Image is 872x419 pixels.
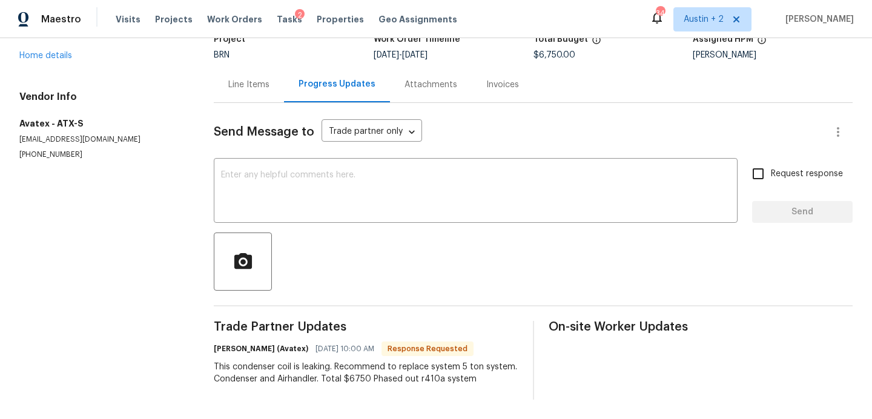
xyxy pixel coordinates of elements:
div: Invoices [486,79,519,91]
div: Progress Updates [299,78,375,90]
h5: Project [214,35,245,44]
span: Response Requested [383,343,472,355]
span: Work Orders [207,13,262,25]
span: Visits [116,13,140,25]
span: [PERSON_NAME] [781,13,854,25]
span: On-site Worker Updates [549,321,853,333]
div: This condenser coil is leaking. Recommend to replace system 5 ton system. Condenser and Airhandle... [214,361,518,385]
span: The total cost of line items that have been proposed by Opendoor. This sum includes line items th... [592,35,601,51]
span: - [374,51,428,59]
span: Request response [771,168,843,180]
div: 34 [656,7,664,19]
span: [DATE] [402,51,428,59]
span: BRN [214,51,230,59]
span: The hpm assigned to this work order. [757,35,767,51]
span: [DATE] [374,51,399,59]
span: Trade Partner Updates [214,321,518,333]
h5: Assigned HPM [693,35,753,44]
span: Maestro [41,13,81,25]
span: $6,750.00 [533,51,575,59]
span: Austin + 2 [684,13,724,25]
span: Geo Assignments [378,13,457,25]
span: Tasks [277,15,302,24]
span: Send Message to [214,126,314,138]
h5: Work Order Timeline [374,35,460,44]
h5: Avatex - ATX-S [19,117,185,130]
div: Attachments [405,79,457,91]
span: [DATE] 10:00 AM [315,343,374,355]
div: [PERSON_NAME] [693,51,853,59]
div: Trade partner only [322,122,422,142]
a: Home details [19,51,72,60]
h5: Total Budget [533,35,588,44]
h4: Vendor Info [19,91,185,103]
span: Properties [317,13,364,25]
p: [PHONE_NUMBER] [19,150,185,160]
p: [EMAIL_ADDRESS][DOMAIN_NAME] [19,134,185,145]
div: Line Items [228,79,269,91]
div: 2 [295,9,305,21]
h6: [PERSON_NAME] (Avatex) [214,343,308,355]
span: Projects [155,13,193,25]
